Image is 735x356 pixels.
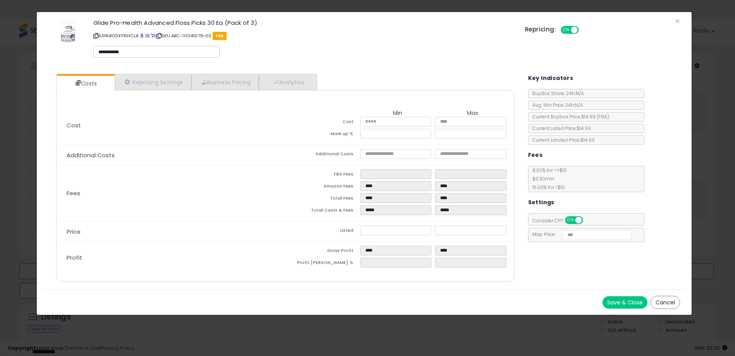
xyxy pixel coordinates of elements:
[528,113,609,120] span: Current Buybox Price:
[582,217,594,224] span: OFF
[360,110,435,117] th: Min
[285,246,360,258] td: Gross Profit
[60,229,285,235] p: Price
[435,110,510,117] th: Max
[528,150,543,160] h5: Fees
[60,255,285,261] p: Profit
[528,102,583,108] span: Avg. Win Price 24h: N/A
[528,231,632,238] span: Map Price:
[578,27,590,33] span: OFF
[151,33,155,39] a: Your listing only
[528,198,554,207] h5: Settings
[60,122,285,129] p: Cost
[528,167,567,191] span: 8.00 % for <= $10
[213,32,227,40] span: FBA
[525,26,556,33] h5: Repricing:
[528,184,565,191] span: 15.00 % for > $10
[191,74,259,90] a: Business Pricing
[115,74,191,90] a: Repricing Settings
[140,33,144,39] a: BuyBox page
[597,113,609,120] span: ( FBA )
[528,175,554,182] span: $0.30 min
[528,137,595,143] span: Current Landed Price: $14.99
[57,76,114,91] a: Costs
[581,113,609,120] span: $14.99
[528,73,573,83] h5: Key Indicators
[285,169,360,181] td: FBA Fees
[93,20,513,26] h3: Glide Pro-Health Advanced Floss Picks 30 Ea (Pack of 3)
[285,149,360,161] td: Additional Costs
[285,181,360,193] td: Amazon Fees
[60,20,76,43] img: 41PsfHleWsL._SL60_.jpg
[528,90,584,97] span: BuyBox Share 24h: N/A
[285,205,360,217] td: Total Costs & Fees
[528,125,591,132] span: Current Listed Price: $14.99
[93,30,513,42] p: ASIN: B00XYNHCLA | SKU: ABC-10041079-03
[285,129,360,141] td: Mark up %
[285,117,360,129] td: Cost
[60,190,285,196] p: Fees
[675,16,680,27] span: ×
[259,74,316,90] a: Analytics
[285,258,360,270] td: Profit [PERSON_NAME] %
[285,193,360,205] td: Total Fees
[528,217,593,224] span: Consider CPT:
[602,296,647,309] button: Save & Close
[566,217,575,224] span: ON
[60,152,285,158] p: Additional Costs
[285,226,360,238] td: Listed
[145,33,150,39] a: All offer listings
[651,296,680,309] button: Cancel
[561,27,571,33] span: ON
